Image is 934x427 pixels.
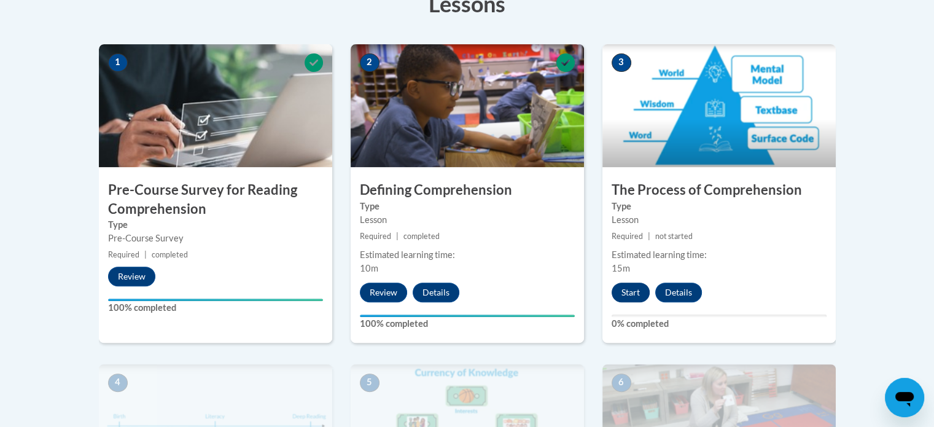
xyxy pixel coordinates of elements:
[648,232,650,241] span: |
[612,248,827,262] div: Estimated learning time:
[144,250,147,259] span: |
[612,200,827,213] label: Type
[612,232,643,241] span: Required
[108,301,323,315] label: 100% completed
[612,283,650,302] button: Start
[99,181,332,219] h3: Pre-Course Survey for Reading Comprehension
[360,374,379,392] span: 5
[108,374,128,392] span: 4
[612,263,630,273] span: 15m
[360,263,378,273] span: 10m
[403,232,440,241] span: completed
[108,53,128,72] span: 1
[612,213,827,227] div: Lesson
[99,44,332,167] img: Course Image
[351,181,584,200] h3: Defining Comprehension
[655,283,702,302] button: Details
[108,232,323,245] div: Pre-Course Survey
[655,232,693,241] span: not started
[108,250,139,259] span: Required
[612,317,827,331] label: 0% completed
[360,232,391,241] span: Required
[360,317,575,331] label: 100% completed
[108,299,323,301] div: Your progress
[360,200,575,213] label: Type
[360,315,575,317] div: Your progress
[360,283,407,302] button: Review
[602,181,836,200] h3: The Process of Comprehension
[413,283,459,302] button: Details
[612,53,631,72] span: 3
[396,232,399,241] span: |
[612,374,631,392] span: 6
[360,213,575,227] div: Lesson
[360,53,379,72] span: 2
[108,267,155,286] button: Review
[885,378,924,417] iframe: Button to launch messaging window
[152,250,188,259] span: completed
[108,218,323,232] label: Type
[351,44,584,167] img: Course Image
[602,44,836,167] img: Course Image
[360,248,575,262] div: Estimated learning time:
